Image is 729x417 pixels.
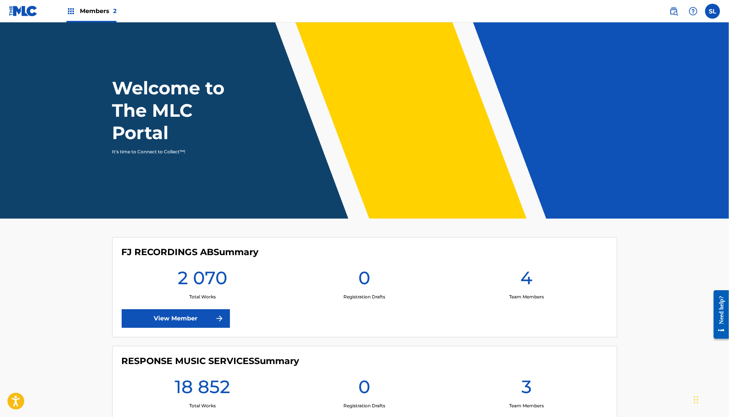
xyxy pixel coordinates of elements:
[694,389,698,411] div: Dra
[175,376,230,402] h1: 18 852
[122,247,259,258] h4: FJ RECORDINGS AB
[521,376,532,402] h1: 3
[509,402,544,409] p: Team Members
[692,381,729,417] iframe: Chat Widget
[122,309,230,328] a: View Member
[358,267,370,294] h1: 0
[343,294,385,300] p: Registration Drafts
[113,7,116,15] span: 2
[112,148,242,155] p: It's time to Connect to Collect™!
[122,355,299,367] h4: RESPONSE MUSIC SERVICES
[80,7,116,15] span: Members
[215,314,224,323] img: f7272a7cc735f4ea7f67.svg
[178,267,227,294] h1: 2 070
[9,6,38,16] img: MLC Logo
[689,7,698,16] img: help
[509,294,544,300] p: Team Members
[112,77,252,144] h1: Welcome to The MLC Portal
[666,4,681,19] a: Public Search
[708,284,729,346] iframe: Resource Center
[189,402,216,409] p: Total Works
[66,7,75,16] img: Top Rightsholders
[669,7,678,16] img: search
[692,381,729,417] div: Chatt-widget
[705,4,720,19] div: User Menu
[343,402,385,409] p: Registration Drafts
[520,267,532,294] h1: 4
[189,294,216,300] p: Total Works
[358,376,370,402] h1: 0
[686,4,701,19] div: Help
